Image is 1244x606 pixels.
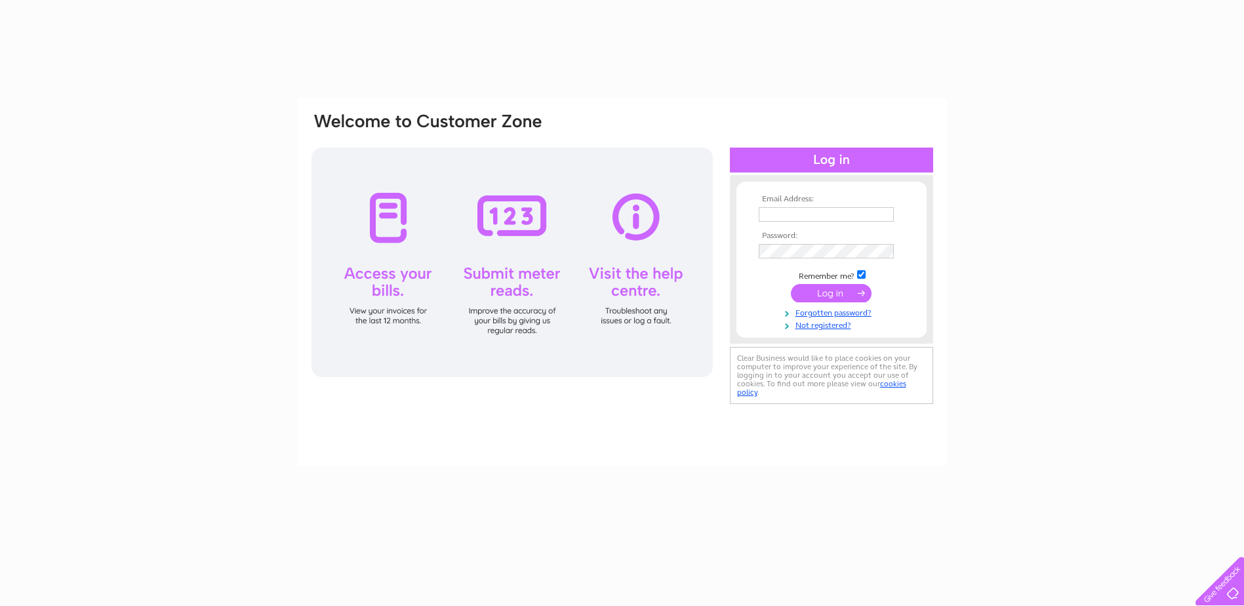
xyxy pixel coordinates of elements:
[755,268,908,281] td: Remember me?
[755,232,908,241] th: Password:
[730,347,933,404] div: Clear Business would like to place cookies on your computer to improve your experience of the sit...
[791,284,872,302] input: Submit
[737,379,906,397] a: cookies policy
[755,195,908,204] th: Email Address:
[759,306,908,318] a: Forgotten password?
[759,318,908,331] a: Not registered?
